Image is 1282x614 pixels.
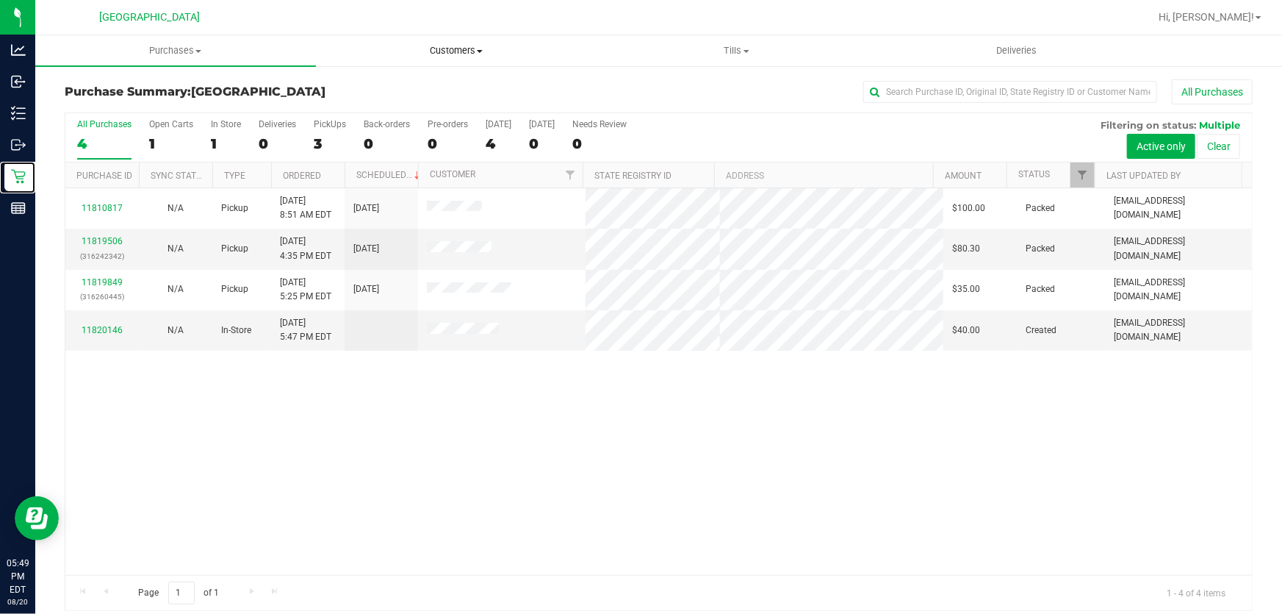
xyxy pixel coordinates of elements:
[168,282,184,296] button: N/A
[168,243,184,254] span: Not Applicable
[316,35,597,66] a: Customers
[364,119,410,129] div: Back-orders
[1018,169,1050,179] a: Status
[597,35,877,66] a: Tills
[35,35,316,66] a: Purchases
[82,236,123,246] a: 11819506
[529,119,555,129] div: [DATE]
[558,163,583,188] a: Filter
[1172,79,1253,104] button: All Purchases
[35,44,316,57] span: Purchases
[486,119,511,129] div: [DATE]
[280,194,331,222] span: [DATE] 8:51 AM EDT
[529,135,555,152] div: 0
[221,201,248,215] span: Pickup
[100,11,201,24] span: [GEOGRAPHIC_DATA]
[597,44,876,57] span: Tills
[211,135,241,152] div: 1
[594,171,671,181] a: State Registry ID
[1155,582,1237,604] span: 1 - 4 of 4 items
[259,135,296,152] div: 0
[952,324,980,338] span: $40.00
[74,290,130,304] p: (316260445)
[356,170,423,180] a: Scheduled
[82,277,123,288] a: 11819849
[168,284,184,294] span: Not Applicable
[283,171,321,181] a: Ordered
[77,135,132,152] div: 4
[221,282,248,296] span: Pickup
[1127,134,1195,159] button: Active only
[1114,235,1243,263] span: [EMAIL_ADDRESS][DOMAIN_NAME]
[952,201,985,215] span: $100.00
[76,171,132,181] a: Purchase ID
[74,249,130,263] p: (316242342)
[151,171,207,181] a: Sync Status
[280,235,331,263] span: [DATE] 4:35 PM EDT
[11,43,26,57] inline-svg: Analytics
[1114,316,1243,344] span: [EMAIL_ADDRESS][DOMAIN_NAME]
[82,325,123,335] a: 11820146
[168,324,184,338] button: N/A
[149,135,193,152] div: 1
[65,85,461,99] h3: Purchase Summary:
[191,85,325,99] span: [GEOGRAPHIC_DATA]
[168,325,184,335] span: Not Applicable
[1026,324,1056,338] span: Created
[7,596,29,607] p: 08/20
[952,282,980,296] span: $35.00
[168,582,195,604] input: 1
[221,242,248,256] span: Pickup
[364,135,410,152] div: 0
[314,135,346,152] div: 3
[168,242,184,256] button: N/A
[714,163,933,188] th: Address
[1114,194,1243,222] span: [EMAIL_ADDRESS][DOMAIN_NAME]
[168,201,184,215] button: N/A
[486,135,511,152] div: 4
[428,119,468,129] div: Pre-orders
[314,119,346,129] div: PickUps
[259,119,296,129] div: Deliveries
[15,496,59,540] iframe: Resource center
[11,201,26,215] inline-svg: Reports
[11,106,26,121] inline-svg: Inventory
[224,171,245,181] a: Type
[1159,11,1254,23] span: Hi, [PERSON_NAME]!
[11,138,26,152] inline-svg: Outbound
[353,282,379,296] span: [DATE]
[863,81,1157,103] input: Search Purchase ID, Original ID, State Registry ID or Customer Name...
[1114,276,1243,304] span: [EMAIL_ADDRESS][DOMAIN_NAME]
[11,74,26,89] inline-svg: Inbound
[317,44,596,57] span: Customers
[82,203,123,213] a: 11810817
[221,324,251,338] span: In-Store
[572,119,627,129] div: Needs Review
[945,171,982,181] a: Amount
[77,119,132,129] div: All Purchases
[168,203,184,213] span: Not Applicable
[876,35,1157,66] a: Deliveries
[1199,119,1240,131] span: Multiple
[149,119,193,129] div: Open Carts
[1026,242,1055,256] span: Packed
[1106,171,1181,181] a: Last Updated By
[280,316,331,344] span: [DATE] 5:47 PM EDT
[7,557,29,596] p: 05:49 PM EDT
[353,201,379,215] span: [DATE]
[126,582,231,604] span: Page of 1
[952,242,980,256] span: $80.30
[1198,134,1240,159] button: Clear
[1070,163,1095,188] a: Filter
[572,135,627,152] div: 0
[211,119,241,129] div: In Store
[1101,119,1196,131] span: Filtering on status:
[11,169,26,184] inline-svg: Retail
[428,135,468,152] div: 0
[280,276,331,304] span: [DATE] 5:25 PM EDT
[1026,201,1055,215] span: Packed
[353,242,379,256] span: [DATE]
[1026,282,1055,296] span: Packed
[430,169,475,179] a: Customer
[977,44,1057,57] span: Deliveries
